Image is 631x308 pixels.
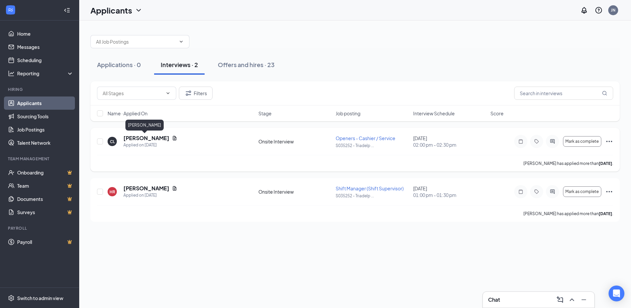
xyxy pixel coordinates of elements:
svg: Tag [533,189,541,194]
svg: Filter [184,89,192,97]
div: JN [611,7,615,13]
div: Applied on [DATE] [123,142,177,148]
div: Interviews · 2 [161,60,198,69]
span: Score [490,110,504,117]
a: Messages [17,40,74,54]
svg: Document [172,135,177,141]
a: Home [17,27,74,40]
a: Scheduling [17,54,74,67]
h3: Chat [488,296,500,303]
button: Mark as complete [563,186,601,197]
input: All Stages [103,90,163,97]
b: [DATE] [599,211,612,216]
svg: Tag [533,139,541,144]
div: CL [110,139,115,144]
span: Mark as complete [565,139,599,144]
a: TeamCrown [17,179,74,192]
svg: ActiveChat [548,189,556,194]
svg: Analysis [8,70,15,77]
a: OnboardingCrown [17,166,74,179]
p: [PERSON_NAME] has applied more than . [523,161,613,166]
div: Onsite Interview [258,188,332,195]
svg: Note [517,189,525,194]
button: Mark as complete [563,136,601,147]
div: Reporting [17,70,74,77]
svg: Note [517,139,525,144]
span: Interview Schedule [413,110,455,117]
button: Filter Filters [179,87,213,100]
svg: Ellipses [605,188,613,196]
span: Stage [258,110,272,117]
svg: Document [172,186,177,191]
input: Search in interviews [514,87,613,100]
svg: Collapse [64,7,70,14]
span: Job posting [336,110,360,117]
a: Applicants [17,96,74,110]
button: ComposeMessage [555,294,565,305]
div: Onsite Interview [258,138,332,145]
span: Openers - Cashier / Service [336,135,395,141]
svg: ActiveChat [548,139,556,144]
p: S035252 - Triadelp ... [336,143,409,148]
b: [DATE] [599,161,612,166]
div: [DATE] [413,185,486,198]
svg: Settings [8,295,15,301]
button: ChevronUp [567,294,577,305]
svg: Minimize [580,296,588,304]
span: 02:00 pm - 02:30 pm [413,141,486,148]
input: All Job Postings [96,38,176,45]
p: [PERSON_NAME] has applied more than . [523,211,613,216]
div: Applied on [DATE] [123,192,177,199]
svg: WorkstreamLogo [7,7,14,13]
div: Hiring [8,87,72,92]
svg: Ellipses [605,137,613,145]
svg: MagnifyingGlass [602,91,607,96]
span: 01:00 pm - 01:30 pm [413,192,486,198]
p: S035252 - Triadelp ... [336,193,409,199]
a: Talent Network [17,136,74,149]
h1: Applicants [90,5,132,16]
h5: [PERSON_NAME] [123,135,169,142]
div: Team Management [8,156,72,162]
a: Sourcing Tools [17,110,74,123]
span: Mark as complete [565,189,599,194]
svg: QuestionInfo [595,6,603,14]
div: [PERSON_NAME] [125,120,164,131]
h5: [PERSON_NAME] [123,185,169,192]
div: [DATE] [413,135,486,148]
div: Payroll [8,225,72,231]
div: HR [110,189,115,195]
svg: Notifications [580,6,588,14]
div: Applications · 0 [97,60,141,69]
span: Shift Manager (Shift Supervisor) [336,185,404,191]
svg: ComposeMessage [556,296,564,304]
a: PayrollCrown [17,235,74,249]
button: Minimize [579,294,589,305]
svg: ChevronUp [568,296,576,304]
svg: ChevronDown [135,6,143,14]
div: Open Intercom Messenger [609,286,624,301]
a: DocumentsCrown [17,192,74,206]
a: Job Postings [17,123,74,136]
a: SurveysCrown [17,206,74,219]
span: Name · Applied On [108,110,148,117]
div: Switch to admin view [17,295,63,301]
div: Offers and hires · 23 [218,60,275,69]
svg: ChevronDown [165,91,171,96]
svg: ChevronDown [179,39,184,44]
